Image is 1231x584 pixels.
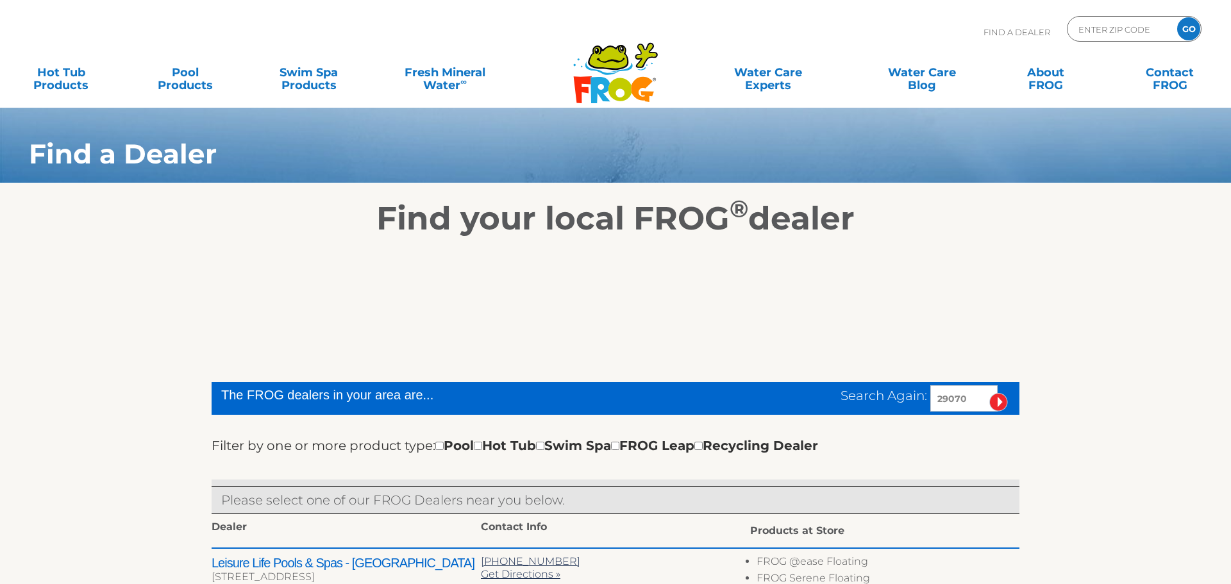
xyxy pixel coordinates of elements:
a: Water CareBlog [874,60,970,85]
a: Fresh MineralWater∞ [385,60,505,85]
h1: Find a Dealer [29,138,1100,169]
a: [PHONE_NUMBER] [481,555,580,567]
div: Dealer [212,521,481,537]
h2: Find your local FROG dealer [10,199,1221,238]
a: Swim SpaProducts [261,60,357,85]
a: Hot TubProducts [13,60,109,85]
input: GO [1177,17,1200,40]
p: Please select one of our FROG Dealers near you below. [221,490,1010,510]
a: ContactFROG [1122,60,1218,85]
a: PoolProducts [137,60,233,85]
label: Filter by one or more product type: [212,435,435,456]
sup: ® [730,194,748,223]
a: Water CareExperts [689,60,846,85]
span: Search Again: [841,388,927,403]
a: Get Directions » [481,568,560,580]
img: Frog Products Logo [566,26,665,104]
div: Pool Hot Tub Swim Spa FROG Leap Recycling Dealer [435,435,818,456]
div: [STREET_ADDRESS] [212,571,481,583]
p: Find A Dealer [984,16,1050,48]
input: Submit [989,393,1008,412]
a: AboutFROG [998,60,1094,85]
sup: ∞ [460,76,467,87]
div: The FROG dealers in your area are... [221,385,620,405]
div: Contact Info [481,521,750,537]
h2: Leisure Life Pools & Spas - [GEOGRAPHIC_DATA] [212,555,481,571]
li: FROG @ease Floating [757,555,1019,572]
div: Products at Store [750,521,1019,541]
